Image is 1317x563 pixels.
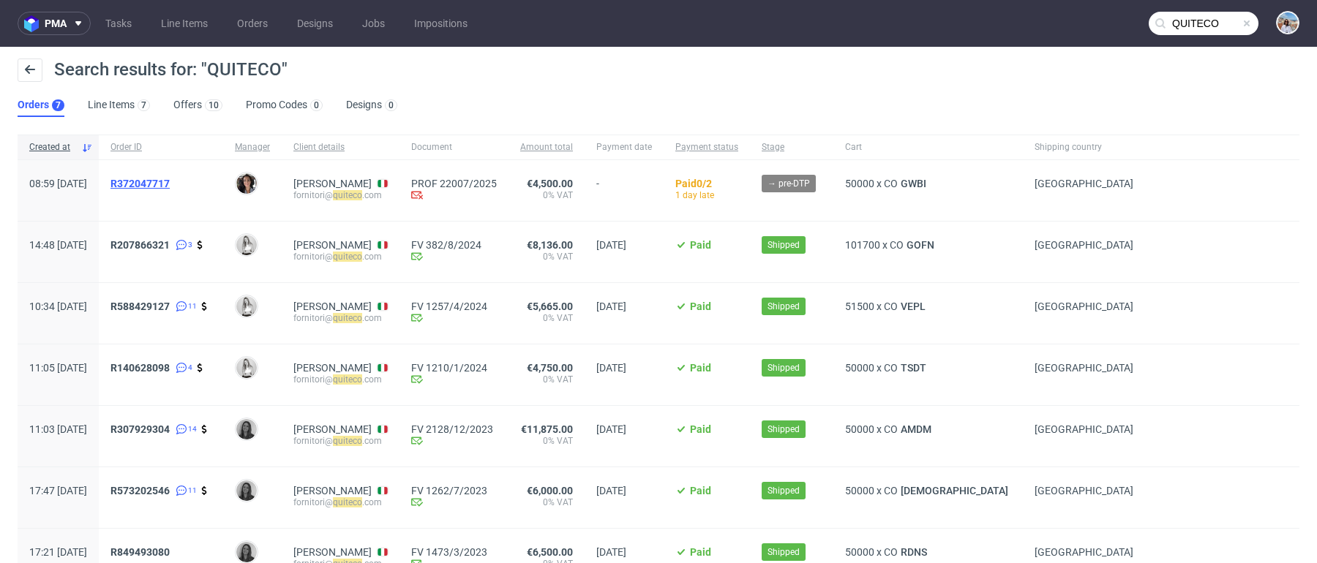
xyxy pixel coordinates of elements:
span: 0% VAT [520,374,573,385]
span: [DATE] [596,301,626,312]
span: Document [411,141,497,154]
span: [GEOGRAPHIC_DATA] [1035,546,1133,558]
span: 0% VAT [520,435,573,447]
a: [PERSON_NAME] [293,423,372,435]
a: Tasks [97,12,140,35]
span: CO [884,178,898,189]
span: CO [884,362,898,374]
span: R372047717 [110,178,170,189]
div: x [845,301,1011,312]
span: R307929304 [110,423,170,435]
span: CO [884,301,898,312]
div: x [845,485,1011,496]
span: R140628098 [110,362,170,374]
img: logo [24,15,45,32]
span: [DATE] [596,485,626,496]
div: fornitori@ .com [293,374,388,385]
img: Marta Kozłowska [1277,12,1298,33]
img: Dominika Herszel [236,235,257,255]
span: 1 day late [675,190,714,200]
a: Promo Codes0 [246,94,323,117]
a: Impositions [405,12,476,35]
span: Client details [293,141,388,154]
a: [PERSON_NAME] [293,301,372,312]
span: €4,750.00 [527,362,573,374]
span: €6,500.00 [527,546,573,558]
span: Paid [690,362,711,374]
a: [PERSON_NAME] [293,239,372,251]
span: 0/2 [697,178,712,189]
a: 4 [173,362,192,374]
span: [DATE] [596,239,626,251]
a: Designs0 [346,94,397,117]
mark: quiteco [333,374,362,385]
span: 50000 [845,362,874,374]
a: RDNS [898,546,930,558]
div: x [845,546,1011,558]
div: fornitori@ .com [293,189,388,201]
span: 50000 [845,546,874,558]
span: R849493080 [110,546,170,558]
div: x [845,178,1011,189]
div: fornitori@ .com [293,435,388,447]
span: 3 [188,239,192,251]
span: Created at [29,141,75,154]
img: Mª Alicia Marín Pino [236,542,257,562]
mark: quiteco [333,436,362,446]
span: GOFN [904,239,937,251]
a: R372047717 [110,178,173,189]
span: Paid [675,178,697,189]
mark: quiteco [333,497,362,507]
mark: quiteco [333,313,362,323]
img: Dominika Herszel [236,358,257,378]
a: Jobs [353,12,394,35]
img: Mª Alicia Marín Pino [236,480,257,501]
button: pma [18,12,91,35]
div: fornitori@ .com [293,496,388,508]
span: Search results for: "QUITECO" [54,59,288,80]
a: 14 [173,423,197,435]
mark: quiteco [333,252,362,262]
span: 0% VAT [520,189,573,201]
a: FV 1262/7/2023 [411,485,497,496]
a: [PERSON_NAME] [293,546,372,558]
span: - [596,178,652,203]
div: 10 [209,100,219,110]
a: GWBI [898,178,929,189]
a: FV 382/8/2024 [411,239,497,251]
a: [DEMOGRAPHIC_DATA] [898,485,1011,496]
span: [GEOGRAPHIC_DATA] [1035,362,1133,374]
a: R140628098 [110,362,173,374]
span: Paid [690,239,711,251]
span: 0% VAT [520,496,573,508]
span: AMDM [898,423,934,435]
span: [GEOGRAPHIC_DATA] [1035,485,1133,496]
span: 0% VAT [520,251,573,262]
div: 0 [389,100,394,110]
a: R207866321 [110,239,173,251]
span: Payment date [596,141,652,154]
span: pma [45,18,67,29]
span: 50000 [845,485,874,496]
span: €4,500.00 [527,178,573,189]
span: Shipped [768,484,800,497]
div: fornitori@ .com [293,312,388,324]
span: 50000 [845,178,874,189]
span: [DATE] [596,362,626,374]
span: [DATE] [596,546,626,558]
span: [GEOGRAPHIC_DATA] [1035,178,1133,189]
span: 14:48 [DATE] [29,239,87,251]
a: R573202546 [110,485,173,496]
a: R307929304 [110,423,173,435]
a: 11 [173,485,197,496]
a: 11 [173,301,197,312]
span: 11:03 [DATE] [29,423,87,435]
span: Manager [235,141,270,154]
span: Shipped [768,238,800,252]
mark: quiteco [333,190,362,200]
a: FV 1473/3/2023 [411,546,497,558]
span: Paid [690,485,711,496]
span: 51500 [845,301,874,312]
